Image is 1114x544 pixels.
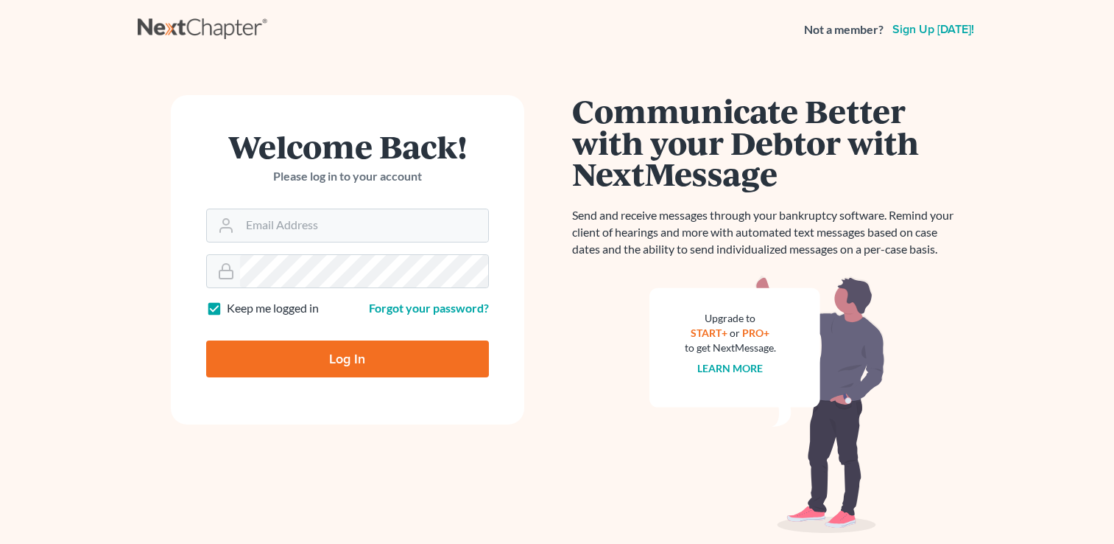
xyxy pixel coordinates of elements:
[697,362,763,374] a: Learn more
[889,24,977,35] a: Sign up [DATE]!
[572,207,962,258] p: Send and receive messages through your bankruptcy software. Remind your client of hearings and mo...
[240,209,488,242] input: Email Address
[206,341,489,377] input: Log In
[572,95,962,189] h1: Communicate Better with your Debtor with NextMessage
[691,327,727,339] a: START+
[730,327,740,339] span: or
[685,311,776,326] div: Upgrade to
[369,301,489,315] a: Forgot your password?
[206,130,489,162] h1: Welcome Back!
[649,276,885,534] img: nextmessage_bg-59042aed3d76b12b5cd301f8e5b87938c9018125f34e5fa2b7a6b67550977c72.svg
[206,168,489,185] p: Please log in to your account
[227,300,319,317] label: Keep me logged in
[804,21,884,38] strong: Not a member?
[742,327,769,339] a: PRO+
[685,341,776,355] div: to get NextMessage.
